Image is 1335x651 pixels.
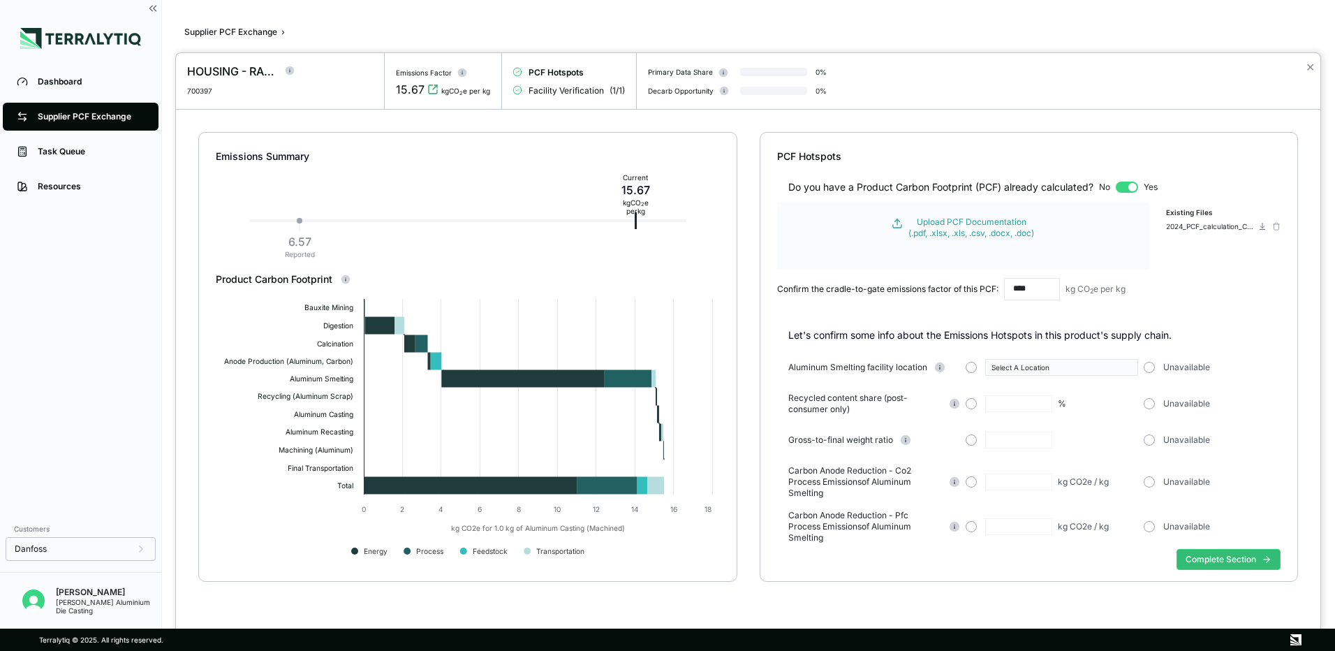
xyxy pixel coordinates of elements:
[536,547,584,556] text: Transportation
[473,547,508,555] text: Feedstock
[1058,398,1066,409] div: %
[187,87,288,95] div: 700397
[279,446,353,455] text: Machining (Aluminum)
[631,505,639,513] text: 14
[216,272,720,286] div: Product Carbon Footprint
[1058,476,1109,488] div: kg CO2e / kg
[294,410,353,419] text: Aluminum Casting
[1177,549,1281,570] button: Complete Section
[641,201,644,207] sub: 2
[1163,434,1210,446] span: Unavailable
[816,87,827,95] div: 0 %
[323,321,353,330] text: Digestion
[788,328,1281,342] p: Let's confirm some info about the Emissions Hotspots in this product's supply chain.
[459,90,463,96] sub: 2
[337,481,353,490] text: Total
[451,524,625,533] text: kg CO2e for 1.0 kg of Aluminum Casting (Machined)
[1163,362,1210,373] span: Unavailable
[427,84,438,95] svg: View audit trail
[285,233,315,250] div: 6.57
[416,547,443,555] text: Process
[1099,182,1110,193] span: No
[517,505,521,513] text: 8
[364,547,388,556] text: Energy
[1163,398,1210,409] span: Unavailable
[705,505,711,513] text: 18
[991,363,1132,372] div: Select A Location
[258,392,353,401] text: Recycling (Aluminum Scrap)
[648,68,713,76] div: Primary Data Share
[304,303,353,312] text: Bauxite Mining
[216,149,720,163] div: Emissions Summary
[777,149,1281,163] div: PCF Hotspots
[288,464,353,473] text: Final Transportation
[616,182,655,198] div: 15.67
[396,68,452,77] div: Emissions Factor
[396,81,425,98] div: 15.67
[362,505,366,513] text: 0
[908,217,1034,239] div: Upload PCF Documentation (.pdf, .xlsx, .xls, .csv, .docx, .doc)
[788,393,943,415] span: Recycled content share (post-consumer only)
[286,427,353,437] text: Aluminum Recasting
[610,85,625,96] span: ( 1 / 1 )
[1058,521,1109,532] div: kg CO2e / kg
[554,505,561,513] text: 10
[1166,208,1281,222] div: Existing Files
[788,362,927,373] span: Aluminum Smelting facility location
[529,67,584,78] span: PCF Hotspots
[290,374,353,383] text: Aluminum Smelting
[1163,521,1210,532] span: Unavailable
[616,198,655,215] div: kg CO e per kg
[788,180,1093,194] div: Do you have a Product Carbon Footprint (PCF) already calculated?
[285,250,315,258] div: Reported
[593,505,600,513] text: 12
[816,68,827,76] div: 0 %
[788,465,943,499] span: Carbon Anode Reduction - Co2 Process Emissions of Aluminum Smelting
[1166,222,1255,231] div: 2024_PCF_calculation_Ching_Ming_plant_2_Dongguan.xlsx
[777,284,998,295] div: Confirm the cradle-to-gate emissions factor of this PCF:
[788,434,893,446] span: Gross-to-final weight ratio
[616,173,655,182] div: Current
[187,63,276,80] div: HOUSING - RADIAL COMBO BEARING - BACK -
[1166,222,1267,231] button: 2024_PCF_calculation_Ching_Ming_plant_2_Dongguan.xlsx
[670,505,677,513] text: 16
[224,357,353,365] text: Anode Production (Aluminum, Carbon)
[1144,182,1158,193] span: Yes
[788,510,943,543] span: Carbon Anode Reduction - Pfc Process Emissions of Aluminum Smelting
[529,85,604,96] span: Facility Verification
[792,217,1134,239] button: Upload PCF Documentation(.pdf, .xlsx, .xls, .csv, .docx, .doc)
[648,87,714,95] div: Decarb Opportunity
[441,87,490,95] div: kgCO e per kg
[478,505,482,513] text: 6
[1065,284,1126,295] div: kg CO e per kg
[1163,476,1210,488] span: Unavailable
[317,339,353,348] text: Calcination
[400,505,404,513] text: 2
[1090,287,1093,295] sub: 2
[438,505,443,513] text: 4
[985,359,1138,376] button: Select A Location
[1306,59,1315,75] button: Close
